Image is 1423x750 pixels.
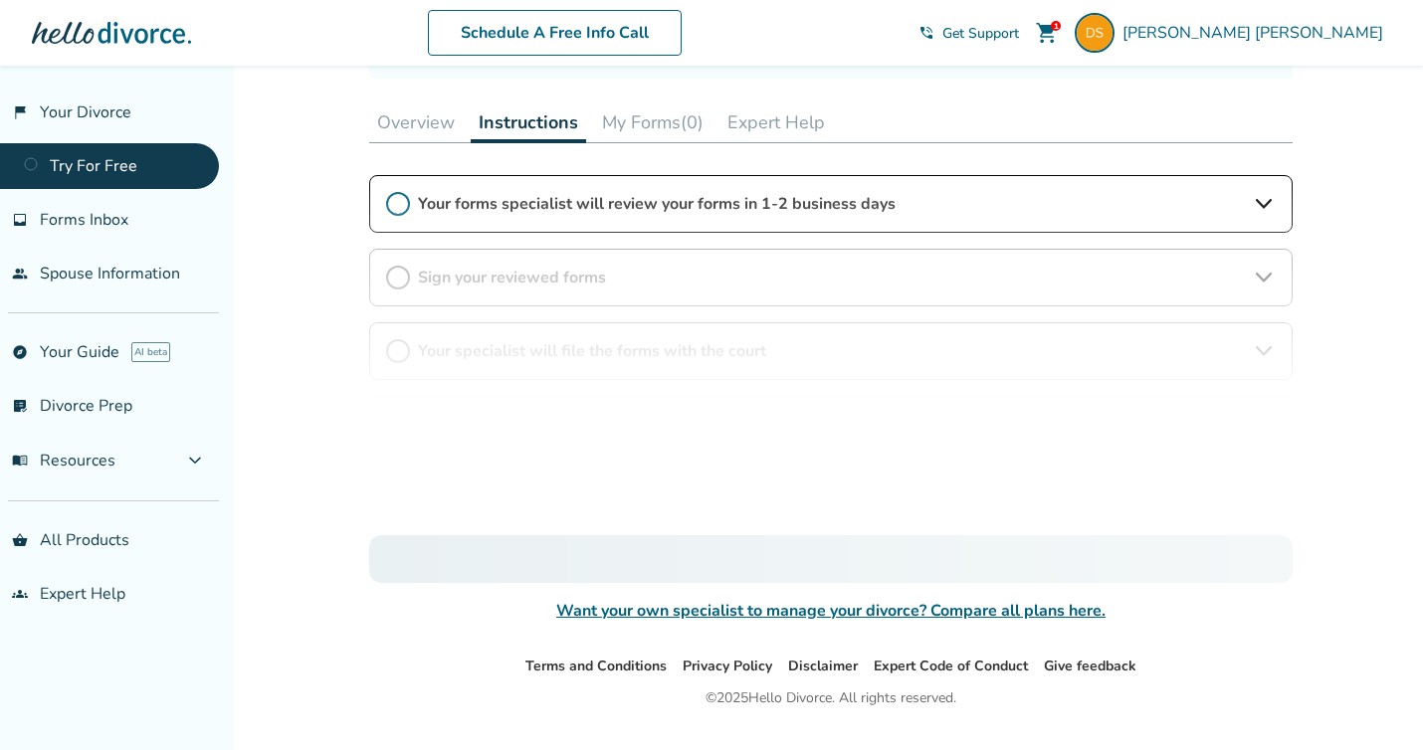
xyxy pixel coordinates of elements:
span: flag_2 [12,104,28,120]
button: Expert Help [719,102,833,142]
img: dswezey2+portal1@gmail.com [1075,13,1115,53]
span: Want your own specialist to manage your divorce? Compare all plans here. [369,599,1293,623]
span: shopping_basket [12,532,28,548]
span: people [12,266,28,281]
span: AI beta [131,342,170,362]
span: groups [12,586,28,602]
span: shopping_cart [1035,21,1059,45]
span: Forms Inbox [40,209,128,231]
li: Disclaimer [788,655,858,678]
span: Resources [12,450,115,471]
iframe: Chat Widget [1323,655,1423,750]
button: My Forms(0) [594,102,711,142]
li: Give feedback [1044,655,1136,678]
span: phone_in_talk [918,25,934,41]
a: Schedule A Free Info Call [428,10,682,56]
span: inbox [12,212,28,228]
span: expand_more [183,449,207,472]
a: Expert Code of Conduct [874,656,1028,675]
a: Privacy Policy [683,656,772,675]
span: [PERSON_NAME] [PERSON_NAME] [1122,22,1391,44]
a: phone_in_talkGet Support [918,24,1019,43]
div: © 2025 Hello Divorce. All rights reserved. [706,686,956,710]
button: Instructions [471,102,586,143]
button: Overview [369,102,463,142]
span: menu_book [12,453,28,469]
div: 1 [1051,21,1061,31]
a: Terms and Conditions [525,656,667,675]
span: Get Support [942,24,1019,43]
span: explore [12,344,28,360]
span: list_alt_check [12,398,28,414]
